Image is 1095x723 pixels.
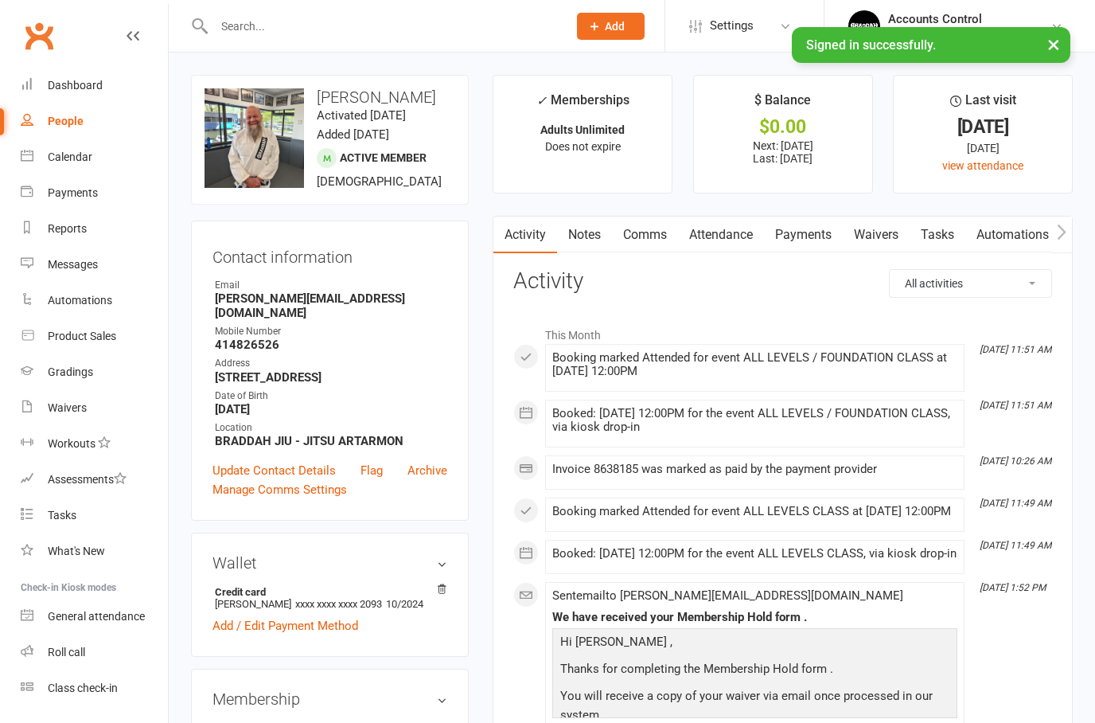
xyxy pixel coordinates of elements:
strong: Credit card [215,586,439,598]
div: Automations [48,294,112,307]
div: Booked: [DATE] 12:00PM for the event ALL LEVELS / FOUNDATION CLASS, via kiosk drop-in [552,407,957,434]
a: Assessments [21,462,168,498]
a: Manage Comms Settings [212,480,347,499]
span: 10/2024 [386,598,423,610]
input: Search... [209,15,556,37]
a: view attendance [942,159,1023,172]
a: Tasks [21,498,168,533]
span: Active member [340,151,427,164]
div: We have received your Membership Hold form . [552,611,957,624]
a: Notes [557,217,612,253]
div: Memberships [536,90,629,119]
a: Archive [407,461,447,480]
h3: [PERSON_NAME] [205,88,455,106]
div: Gradings [48,365,93,378]
i: [DATE] 11:51 AM [980,344,1051,355]
a: Waivers [843,217,910,253]
img: thumb_image1701918351.png [848,10,880,42]
i: [DATE] 10:26 AM [980,455,1051,467]
strong: 414826526 [215,338,447,352]
i: [DATE] 11:49 AM [980,540,1051,551]
a: Gradings [21,354,168,390]
div: Date of Birth [215,389,447,404]
div: Accounts Control [888,12,1050,26]
p: Next: [DATE] Last: [DATE] [708,139,858,165]
div: Invoice 8638185 was marked as paid by the payment provider [552,463,957,476]
button: × [1039,27,1068,61]
a: General attendance kiosk mode [21,599,168,635]
div: Dashboard [48,79,103,92]
div: $ Balance [754,90,811,119]
span: [DEMOGRAPHIC_DATA] [317,174,442,189]
div: Product Sales [48,330,116,342]
a: Reports [21,211,168,247]
div: Mobile Number [215,324,447,339]
span: Sent email to [PERSON_NAME][EMAIL_ADDRESS][DOMAIN_NAME] [552,588,903,603]
div: Booking marked Attended for event ALL LEVELS CLASS at [DATE] 12:00PM [552,505,957,518]
div: Messages [48,258,98,271]
a: Roll call [21,635,168,670]
i: [DATE] 1:52 PM [980,582,1046,593]
a: Class kiosk mode [21,670,168,706]
a: Clubworx [19,16,59,56]
p: Thanks for completing the Membership Hold form . [556,659,953,682]
a: Payments [764,217,843,253]
strong: BRADDAH JIU - JITSU ARTARMON [215,434,447,448]
a: Messages [21,247,168,283]
i: [DATE] 11:51 AM [980,400,1051,411]
span: xxxx xxxx xxxx 2093 [295,598,382,610]
a: Add / Edit Payment Method [212,616,358,635]
div: Payments [48,186,98,199]
a: Dashboard [21,68,168,104]
a: Update Contact Details [212,461,336,480]
a: Flag [360,461,383,480]
a: Tasks [910,217,965,253]
h3: Activity [513,269,1052,294]
a: Comms [612,217,678,253]
a: Activity [493,217,557,253]
div: General attendance [48,610,145,623]
a: What's New [21,533,168,569]
a: Product Sales [21,319,168,354]
time: Activated [DATE] [317,108,406,123]
div: Calendar [48,150,92,163]
div: Class check-in [48,682,118,694]
span: Settings [710,8,754,44]
strong: [PERSON_NAME][EMAIL_ADDRESS][DOMAIN_NAME] [215,291,447,320]
div: Email [215,278,447,293]
div: Last visit [950,90,1016,119]
div: Booked: [DATE] 12:00PM for the event ALL LEVELS CLASS, via kiosk drop-in [552,547,957,561]
div: Assessments [48,473,127,486]
strong: [STREET_ADDRESS] [215,370,447,385]
time: Added [DATE] [317,127,389,142]
div: Tasks [48,509,76,522]
h3: Contact information [212,242,447,266]
div: People [48,115,84,127]
li: This Month [513,319,1052,344]
a: Automations [965,217,1060,253]
span: Signed in successfully. [806,37,936,53]
button: Add [577,13,645,40]
p: Hi [PERSON_NAME] , [556,632,953,655]
a: Waivers [21,390,168,426]
div: [DATE] [908,139,1058,157]
div: Workouts [48,437,95,450]
div: What's New [48,545,105,557]
a: People [21,104,168,139]
div: Location [215,420,447,436]
div: $0.00 [708,119,858,135]
a: Calendar [21,139,168,175]
div: [DATE] [908,119,1058,135]
span: Add [605,20,625,33]
div: Booking marked Attended for event ALL LEVELS / FOUNDATION CLASS at [DATE] 12:00PM [552,351,957,378]
div: Roll call [48,646,85,659]
a: Automations [21,283,168,319]
a: Attendance [678,217,764,253]
a: Payments [21,175,168,211]
h3: Wallet [212,554,447,572]
a: Workouts [21,426,168,462]
div: [PERSON_NAME] Jitsu Artarmon [888,26,1050,41]
div: Waivers [48,401,87,414]
span: Does not expire [545,140,621,153]
i: ✓ [536,93,547,108]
